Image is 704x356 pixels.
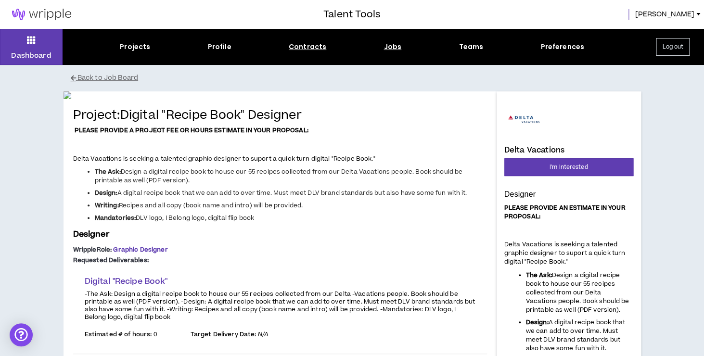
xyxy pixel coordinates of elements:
span: [PERSON_NAME] [635,9,694,20]
h4: Project: Digital "Recipe Book" Designer [73,109,487,123]
span: Design a digital recipe book to house our 55 recipes collected from our Delta Vacations people. B... [95,167,463,185]
span: Design a digital recipe book to house our 55 recipes collected from our Delta Vacations people. B... [526,271,629,314]
div: Profile [208,42,231,52]
strong: Design: [95,189,117,197]
span: Delta Vacations is seeking a talented graphic designer to suport a quick turn digital "Recipe Book." [73,154,375,163]
span: Target Delivery Date: [191,330,256,339]
img: rgi5ZZ2fIY065IAXLWOIFjQacfO6S8mwzGEIDikY.png [64,91,497,99]
span: Graphic Designer [113,245,167,254]
div: Contracts [289,42,326,52]
strong: PLEASE PROVIDE A PROJECT FEE OR HOURS ESTIMATE IN YOUR PROPOSAL: [75,126,308,135]
p: 0 [85,331,191,338]
strong: Mandatories: [95,214,136,222]
h3: Talent Tools [323,7,381,22]
span: Recipes and all copy (book name and intro) will be provided. [119,201,303,210]
span: A digital recipe book that we can add to over time. Must meet DLV brand standards but also have s... [526,318,626,353]
p: Dashboard [11,51,51,61]
span: Estimated # of hours: [85,330,152,339]
strong: The Ask: [526,271,552,280]
p: -The Ask: Design a digital recipe book to house our 55 recipes collected from our Delta -Vacation... [85,290,475,321]
span: Digital "Recipe Book" [85,276,168,287]
div: Open Intercom Messenger [10,323,33,346]
span: Delta Vacations is seeking a talented graphic designer to suport a quick turn digital "Recipe Book." [504,240,625,266]
span: Wripple Role : [73,245,112,254]
span: DLV logo, I Belong logo, digital flip book [136,214,254,222]
span: A digital recipe book that we can add to over time. Must meet DLV brand standards but also have s... [117,189,467,197]
span: Designer [73,229,109,240]
i: N/A [258,330,269,339]
span: Requested Deliverables: [73,256,149,265]
h4: Delta Vacations [504,146,564,154]
strong: Writing: [95,201,119,210]
div: Preferences [540,42,584,52]
strong: The Ask: [95,167,121,176]
div: Projects [120,42,150,52]
button: I'm Interested [504,158,633,176]
p: Designer [504,190,633,199]
strong: PLEASE PROVIDE AN ESTIMATE IN YOUR PROPOSAL: [504,203,626,221]
strong: Design: [526,318,549,327]
span: I'm Interested [550,163,588,172]
button: Log out [656,38,690,56]
div: Teams [459,42,483,52]
button: Back to Job Board [71,70,648,87]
